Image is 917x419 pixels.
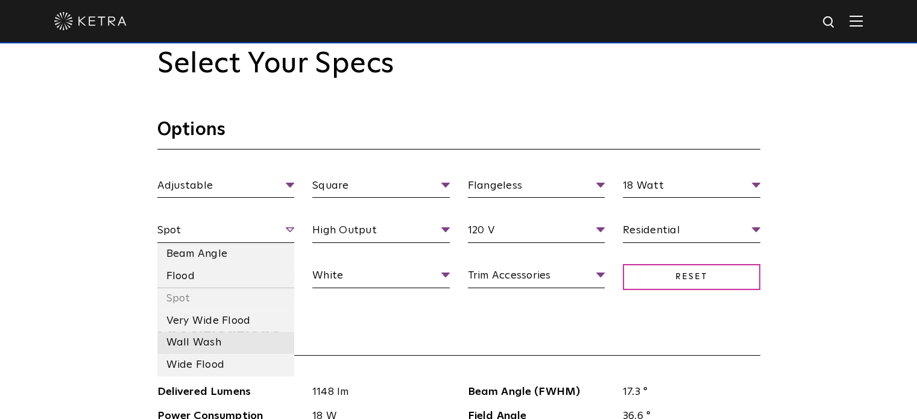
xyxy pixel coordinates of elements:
li: Flood [157,265,295,288]
span: Residential [623,222,760,243]
span: 120 V [468,222,605,243]
span: Spot [157,222,295,243]
img: search icon [822,15,837,30]
li: Very Wide Flood [157,310,295,332]
span: Trim Accessories [468,267,605,288]
span: 17.3 ° [614,383,760,401]
img: Hamburger%20Nav.svg [849,15,863,27]
li: Spot [157,288,295,310]
li: Wide Flood [157,354,295,376]
span: White [312,267,450,288]
h3: Specifications [157,324,760,356]
li: Wall Wash [157,332,295,354]
span: 18 Watt [623,177,760,198]
span: High Output [312,222,450,243]
h2: Select Your Specs [157,47,760,82]
span: Square [312,177,450,198]
li: Beam Angle [157,243,295,265]
span: 1148 lm [303,383,450,401]
span: Reset [623,264,760,290]
img: ketra-logo-2019-white [54,12,127,30]
span: Delivered Lumens [157,383,304,401]
span: Beam Angle (FWHM) [468,383,614,401]
h3: Options [157,118,760,150]
span: Adjustable [157,177,295,198]
span: Flangeless [468,177,605,198]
